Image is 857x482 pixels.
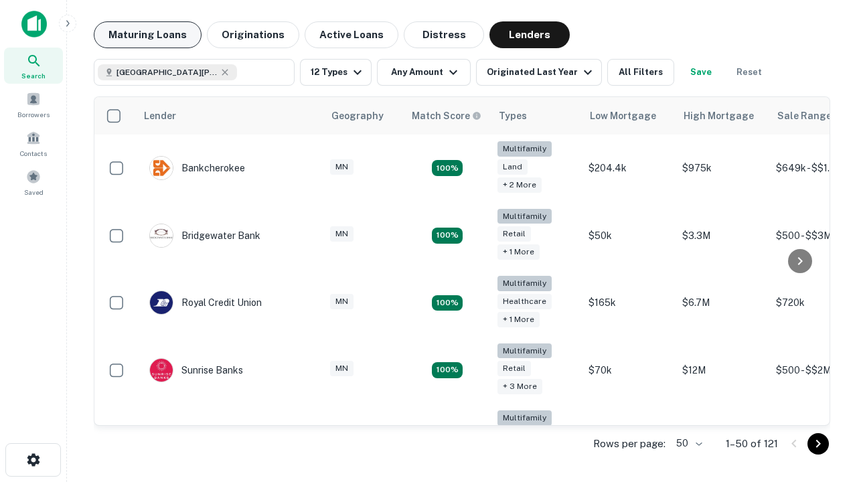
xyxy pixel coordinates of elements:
[150,157,173,179] img: picture
[582,337,676,404] td: $70k
[330,294,354,309] div: MN
[149,224,260,248] div: Bridgewater Bank
[4,164,63,200] a: Saved
[300,59,372,86] button: 12 Types
[377,59,471,86] button: Any Amount
[149,291,262,315] div: Royal Credit Union
[497,361,531,376] div: Retail
[607,59,674,86] button: All Filters
[671,434,704,453] div: 50
[497,379,542,394] div: + 3 more
[4,125,63,161] a: Contacts
[593,436,666,452] p: Rows per page:
[20,148,47,159] span: Contacts
[21,11,47,37] img: capitalize-icon.png
[412,108,479,123] h6: Match Score
[330,361,354,376] div: MN
[676,135,769,202] td: $975k
[582,404,676,471] td: $150k
[150,359,173,382] img: picture
[497,343,552,359] div: Multifamily
[726,436,778,452] p: 1–50 of 121
[116,66,217,78] span: [GEOGRAPHIC_DATA][PERSON_NAME], [GEOGRAPHIC_DATA], [GEOGRAPHIC_DATA]
[432,295,463,311] div: Matching Properties: 18, hasApolloMatch: undefined
[150,291,173,314] img: picture
[582,202,676,270] td: $50k
[807,433,829,455] button: Go to next page
[676,404,769,471] td: $1.3M
[136,97,323,135] th: Lender
[497,244,540,260] div: + 1 more
[497,226,531,242] div: Retail
[676,269,769,337] td: $6.7M
[582,269,676,337] td: $165k
[499,108,527,124] div: Types
[487,64,596,80] div: Originated Last Year
[491,97,582,135] th: Types
[330,226,354,242] div: MN
[497,312,540,327] div: + 1 more
[404,21,484,48] button: Distress
[684,108,754,124] div: High Mortgage
[680,59,722,86] button: Save your search to get updates of matches that match your search criteria.
[790,332,857,396] iframe: Chat Widget
[676,337,769,404] td: $12M
[144,108,176,124] div: Lender
[582,135,676,202] td: $204.4k
[94,21,202,48] button: Maturing Loans
[728,59,771,86] button: Reset
[432,160,463,176] div: Matching Properties: 19, hasApolloMatch: undefined
[777,108,832,124] div: Sale Range
[24,187,44,197] span: Saved
[497,410,552,426] div: Multifamily
[432,362,463,378] div: Matching Properties: 31, hasApolloMatch: undefined
[323,97,404,135] th: Geography
[4,86,63,123] a: Borrowers
[497,159,528,175] div: Land
[582,97,676,135] th: Low Mortgage
[497,177,542,193] div: + 2 more
[21,70,46,81] span: Search
[590,108,656,124] div: Low Mortgage
[404,97,491,135] th: Capitalize uses an advanced AI algorithm to match your search with the best lender. The match sco...
[149,156,245,180] div: Bankcherokee
[497,276,552,291] div: Multifamily
[305,21,398,48] button: Active Loans
[150,224,173,247] img: picture
[676,97,769,135] th: High Mortgage
[497,141,552,157] div: Multifamily
[330,159,354,175] div: MN
[489,21,570,48] button: Lenders
[676,202,769,270] td: $3.3M
[149,358,243,382] div: Sunrise Banks
[497,294,552,309] div: Healthcare
[4,48,63,84] a: Search
[412,108,481,123] div: Capitalize uses an advanced AI algorithm to match your search with the best lender. The match sco...
[476,59,602,86] button: Originated Last Year
[207,21,299,48] button: Originations
[432,228,463,244] div: Matching Properties: 22, hasApolloMatch: undefined
[497,209,552,224] div: Multifamily
[331,108,384,124] div: Geography
[17,109,50,120] span: Borrowers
